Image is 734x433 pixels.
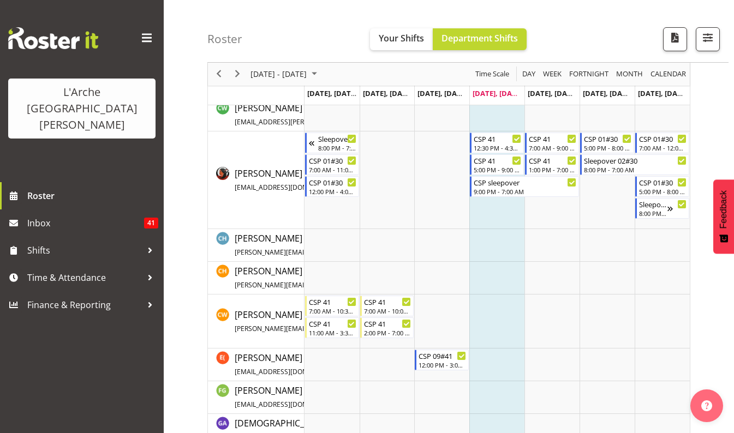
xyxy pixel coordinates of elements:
td: Cherri Waata Vale resource [208,131,305,229]
div: 11:00 AM - 3:30 PM [309,328,356,337]
button: Time Scale [474,68,511,81]
button: Month [649,68,688,81]
div: Cherri Waata Vale"s event - CSP 01#30 Begin From Sunday, August 17, 2025 at 5:00:00 PM GMT+12:00 ... [635,176,689,197]
div: CSP 01#30 [639,133,687,144]
button: Fortnight [568,68,611,81]
span: Your Shifts [379,32,424,44]
a: [PERSON_NAME][EMAIL_ADDRESS][PERSON_NAME][DOMAIN_NAME] [235,101,442,128]
div: 7:00 AM - 9:00 AM [529,143,576,152]
div: Cherri Waata Vale"s event - CSP 01#30 Begin From Monday, August 11, 2025 at 12:00:00 PM GMT+12:00... [305,176,359,197]
div: Cherri Waata Vale"s event - CSP 41 Begin From Friday, August 15, 2025 at 7:00:00 AM GMT+12:00 End... [525,133,579,153]
div: Cindy Walters"s event - CSP 41 Begin From Tuesday, August 12, 2025 at 7:00:00 AM GMT+12:00 Ends A... [360,296,414,316]
div: Cherri Waata Vale"s event - CSP 41 Begin From Friday, August 15, 2025 at 1:00:00 PM GMT+12:00 End... [525,154,579,175]
div: CSP 41 [529,133,576,144]
div: Cherri Waata Vale"s event - CSP 01#30 Begin From Sunday, August 17, 2025 at 7:00:00 AM GMT+12:00 ... [635,133,689,153]
div: CSP 41 [364,318,411,329]
span: Inbox [27,215,144,231]
div: 12:00 PM - 3:00 PM [419,360,466,369]
div: Cherri Waata Vale"s event - Sleepover 02#30 Begin From Sunday, August 10, 2025 at 8:00:00 PM GMT+... [305,133,359,153]
button: Timeline Week [541,68,564,81]
div: 7:00 AM - 10:30 AM [309,306,356,315]
span: Day [521,68,536,81]
td: Faustina Gaensicke resource [208,381,305,414]
button: Feedback - Show survey [713,179,734,254]
span: [PERSON_NAME] [235,265,490,290]
button: Next [230,68,245,81]
div: 1:00 PM - 7:00 PM [529,165,576,174]
button: Timeline Day [521,68,538,81]
div: 8:00 PM - 7:00 AM [318,143,356,152]
h4: Roster [207,33,242,45]
span: Week [542,68,563,81]
span: [DATE], [DATE] [363,88,413,98]
button: August 2025 [249,68,322,81]
div: L'Arche [GEOGRAPHIC_DATA][PERSON_NAME] [19,84,145,133]
span: Department Shifts [441,32,518,44]
span: [DATE], [DATE] [528,88,577,98]
div: 8:00 PM - 7:00 AM [639,209,667,218]
div: 7:00 AM - 10:00 AM [364,306,411,315]
span: Month [615,68,644,81]
span: [PERSON_NAME][EMAIL_ADDRESS][DOMAIN_NAME][PERSON_NAME] [235,280,446,290]
div: Cherri Waata Vale"s event - Sleepover 02#30 Begin From Saturday, August 16, 2025 at 8:00:00 PM GM... [580,154,689,175]
div: previous period [210,63,228,86]
div: Sleepover 02#30 [584,155,687,166]
button: Download a PDF of the roster according to the set date range. [663,27,687,51]
span: Time Scale [474,68,510,81]
button: Department Shifts [433,28,527,50]
span: Finance & Reporting [27,297,142,313]
span: [PERSON_NAME] Waata Vale [235,167,387,193]
div: CSP 41 [474,133,521,144]
div: CSP 41 [529,155,576,166]
div: CSP 41 [364,296,411,307]
td: Christine Hurst resource [208,229,305,262]
div: Cindy Walters"s event - CSP 41 Begin From Monday, August 11, 2025 at 7:00:00 AM GMT+12:00 Ends At... [305,296,359,316]
td: Cindy Walters resource [208,294,305,348]
span: [EMAIL_ADDRESS][DOMAIN_NAME] [235,367,343,376]
button: Previous [212,68,226,81]
span: Roster [27,188,158,204]
div: CSP 41 [474,155,521,166]
span: [EMAIL_ADDRESS][PERSON_NAME][DOMAIN_NAME] [235,117,395,127]
span: [DATE], [DATE] [583,88,632,98]
div: Cherri Waata Vale"s event - CSP 41 Begin From Thursday, August 14, 2025 at 12:30:00 PM GMT+12:00 ... [470,133,524,153]
span: [DATE] - [DATE] [249,68,308,81]
a: [PERSON_NAME][PERSON_NAME][EMAIL_ADDRESS][DOMAIN_NAME] [235,308,438,334]
div: 8:00 PM - 7:00 AM [584,165,687,174]
img: Rosterit website logo [8,27,98,49]
button: Filter Shifts [696,27,720,51]
span: [DATE], [DATE] [417,88,467,98]
div: CSP 41 [309,318,356,329]
span: Shifts [27,242,142,258]
div: CSP 01#30 [309,155,356,166]
a: [PERSON_NAME] (Yuqi) Pu[EMAIL_ADDRESS][DOMAIN_NAME] [235,351,387,377]
span: Feedback [719,190,729,228]
div: 12:00 PM - 4:00 PM [309,187,356,196]
div: 2:00 PM - 7:00 PM [364,328,411,337]
a: [PERSON_NAME][PERSON_NAME][EMAIL_ADDRESS][DOMAIN_NAME] [235,232,442,258]
a: [PERSON_NAME][EMAIL_ADDRESS][DOMAIN_NAME] [235,384,391,410]
div: CSP 01#30 [639,177,687,188]
div: August 11 - 17, 2025 [247,63,324,86]
span: calendar [649,68,687,81]
span: Time & Attendance [27,269,142,286]
div: Cherri Waata Vale"s event - CSP sleepover Begin From Thursday, August 14, 2025 at 9:00:00 PM GMT+... [470,176,579,197]
span: [PERSON_NAME] (Yuqi) Pu [235,352,387,377]
span: 41 [144,218,158,228]
div: 5:00 PM - 8:00 PM [639,187,687,196]
span: [PERSON_NAME] [235,102,442,127]
div: Cindy Walters"s event - CSP 41 Begin From Monday, August 11, 2025 at 11:00:00 AM GMT+12:00 Ends A... [305,317,359,338]
span: [PERSON_NAME] [235,384,391,410]
div: 12:30 PM - 4:30 PM [474,143,521,152]
div: Cherri Waata Vale"s event - CSP 01#30 Begin From Monday, August 11, 2025 at 7:00:00 AM GMT+12:00 ... [305,154,359,175]
span: [PERSON_NAME] [235,309,438,334]
div: Cherri Waata Vale"s event - CSP 01#30 Begin From Saturday, August 16, 2025 at 5:00:00 PM GMT+12:0... [580,133,634,153]
td: Christopher Hill resource [208,262,305,294]
button: Timeline Month [614,68,645,81]
td: Estelle (Yuqi) Pu resource [208,348,305,381]
img: help-xxl-2.png [701,400,712,411]
div: 5:00 PM - 8:00 PM [584,143,631,152]
div: CSP 41 [309,296,356,307]
span: [DATE], [DATE] [473,88,522,98]
a: [PERSON_NAME][PERSON_NAME][EMAIL_ADDRESS][DOMAIN_NAME][PERSON_NAME] [235,264,490,291]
